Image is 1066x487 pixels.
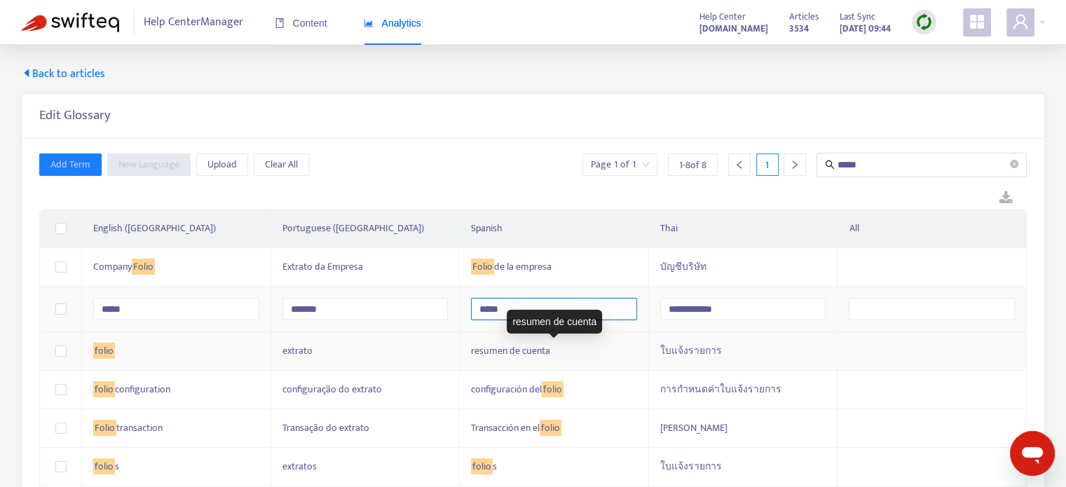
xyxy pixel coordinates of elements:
a: [DOMAIN_NAME] [699,20,768,36]
span: Back to articles [21,66,105,83]
th: English ([GEOGRAPHIC_DATA]) [82,210,271,248]
span: Analytics [364,18,421,29]
span: right [790,160,800,170]
th: All [838,210,1027,248]
img: Swifteq [21,13,119,32]
span: ใบแจ้งรายการ [660,458,722,474]
span: Transacción en el [471,420,540,436]
h5: Edit Glossary [39,108,111,124]
span: user [1012,13,1029,30]
span: extrato [282,343,313,359]
strong: [DOMAIN_NAME] [699,21,768,36]
button: New Language [107,153,191,176]
span: Folio [471,259,494,275]
span: book [275,18,285,28]
span: Help Center Manager [144,9,243,36]
span: area-chart [364,18,374,28]
span: caret-left [21,67,32,78]
span: บัญชีบริษัท [660,259,706,275]
span: transaction [116,420,163,436]
span: folio [93,381,115,397]
span: folio [93,343,115,359]
span: การกำหนดค่าใบแจ้งรายการ [660,381,781,397]
button: Clear All [254,153,309,176]
span: Folio [132,259,155,275]
span: resumen de cuenta [471,343,550,359]
span: Help Center [699,9,746,25]
span: Folio [93,420,116,436]
span: s [115,458,119,474]
span: appstore [969,13,985,30]
span: de la empresa [494,259,552,275]
span: folio [542,381,563,397]
div: resumen de cuenta [507,310,602,334]
img: sync.dc5367851b00ba804db3.png [915,13,933,31]
button: Upload [196,153,248,176]
span: close-circle [1010,160,1018,168]
span: Extrato da Empresa [282,259,363,275]
span: close-circle [1010,158,1018,172]
span: configuración del [471,381,542,397]
span: Articles [789,9,819,25]
span: folio [471,458,493,474]
iframe: Botón para iniciar la ventana de mensajería [1010,431,1055,476]
span: Company [93,259,132,275]
strong: 3534 [789,21,809,36]
span: configuration [115,381,170,397]
span: Last Sync [840,9,875,25]
strong: [DATE] 09:44 [840,21,891,36]
span: ใบแจ้งรายการ [660,343,722,359]
span: folio [540,420,561,436]
span: 1 - 8 of 8 [679,158,706,172]
span: Clear All [265,157,298,172]
span: extratos [282,458,317,474]
span: Upload [207,157,237,172]
button: Add Term [39,153,102,176]
th: Thai [649,210,838,248]
th: Spanish [460,210,649,248]
span: [PERSON_NAME] [660,420,727,436]
span: Content [275,18,327,29]
span: s [493,458,497,474]
span: configuração do extrato [282,381,382,397]
span: search [825,160,835,170]
div: 1 [756,153,779,176]
span: left [734,160,744,170]
span: Transação do extrato [282,420,369,436]
span: folio [93,458,115,474]
th: Portuguese ([GEOGRAPHIC_DATA]) [271,210,460,248]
